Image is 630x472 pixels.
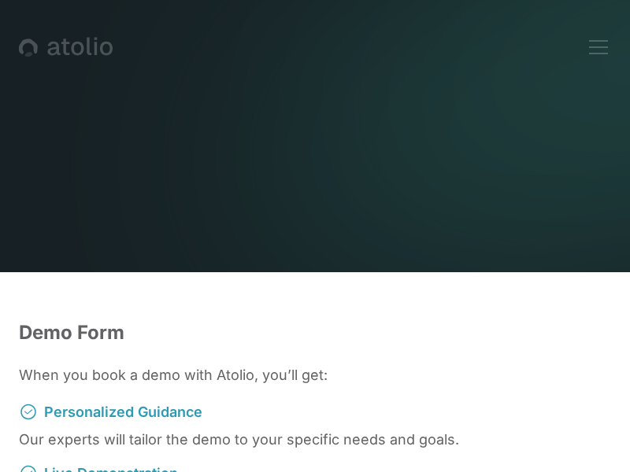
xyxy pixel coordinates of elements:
strong: Demo Form [19,321,124,344]
p: When you book a demo with Atolio, you’ll get: [19,364,611,385]
div: menu [580,28,611,66]
a: home [19,37,113,57]
p: Personalized Guidance [44,401,202,422]
p: Our experts will tailor the demo to your specific needs and goals. [19,429,611,450]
